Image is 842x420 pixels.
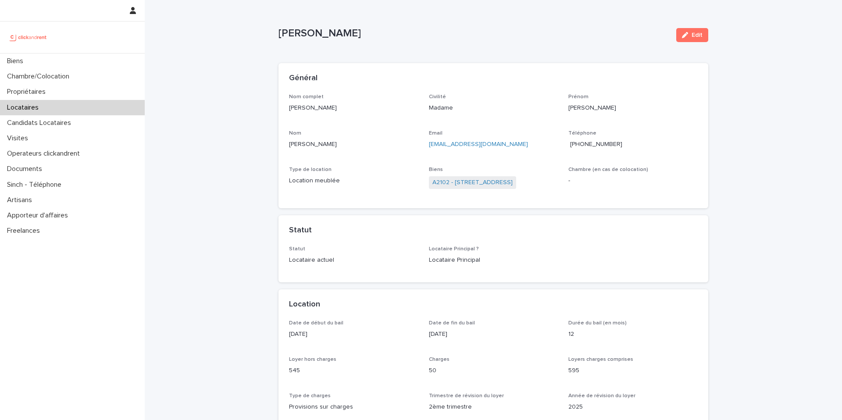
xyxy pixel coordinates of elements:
[4,134,35,142] p: Visites
[289,176,418,185] p: Location meublée
[429,402,558,412] p: 2ème trimestre
[429,141,528,147] a: [EMAIL_ADDRESS][DOMAIN_NAME]
[4,211,75,220] p: Apporteur d'affaires
[289,167,332,172] span: Type de location
[289,74,318,83] h2: Général
[676,28,708,42] button: Edit
[4,119,78,127] p: Candidats Locataires
[289,94,324,100] span: Nom complet
[568,176,698,185] p: -
[429,393,504,399] span: Trimestre de révision du loyer
[570,141,622,147] span: [PHONE_NUMBER]
[429,366,558,375] p: 50
[4,196,39,204] p: Artisans
[289,103,418,113] p: [PERSON_NAME]
[568,366,698,375] p: 595
[429,330,558,339] p: [DATE]
[429,320,475,326] span: Date de fin du bail
[432,178,513,187] a: A2102 - [STREET_ADDRESS]
[429,131,442,136] span: Email
[429,103,558,113] p: Madame
[4,103,46,112] p: Locataires
[289,366,418,375] p: 545
[289,357,336,362] span: Loyer hors charges
[4,149,87,158] p: Operateurs clickandrent
[289,256,418,265] p: Locataire actuel
[289,226,312,235] h2: Statut
[568,320,627,326] span: Durée du bail (en mois)
[4,181,68,189] p: Sinch - Téléphone
[289,246,305,252] span: Statut
[429,167,443,172] span: Biens
[429,256,558,265] p: Locataire Principal
[4,57,30,65] p: Biens
[429,246,479,252] span: Locataire Principal ?
[278,27,669,40] p: [PERSON_NAME]
[4,165,49,173] p: Documents
[429,94,446,100] span: Civilité
[289,402,418,412] p: Provisions sur charges
[568,357,633,362] span: Loyers charges comprises
[289,140,418,149] p: [PERSON_NAME]
[568,402,698,412] p: 2025
[568,131,596,136] span: Téléphone
[429,357,450,362] span: Charges
[289,320,343,326] span: Date de début du bail
[289,131,301,136] span: Nom
[568,393,635,399] span: Année de révision du loyer
[289,300,320,310] h2: Location
[568,167,648,172] span: Chambre (en cas de colocation)
[289,393,331,399] span: Type de charges
[4,72,76,81] p: Chambre/Colocation
[692,32,703,38] span: Edit
[7,28,50,46] img: UCB0brd3T0yccxBKYDjQ
[289,330,418,339] p: [DATE]
[568,94,589,100] span: Prénom
[568,103,698,113] p: [PERSON_NAME]
[568,330,698,339] p: 12
[4,88,53,96] p: Propriétaires
[4,227,47,235] p: Freelances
